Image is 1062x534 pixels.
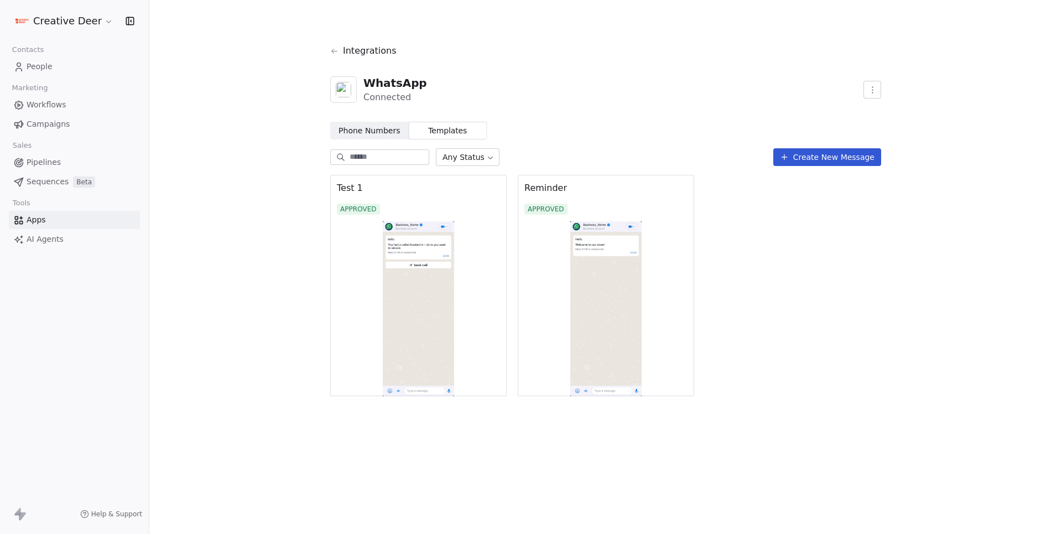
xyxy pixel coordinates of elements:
div: WhatsApp [363,75,427,91]
span: Campaigns [27,118,70,130]
img: Logo%20CD1.pdf%20(1).png [15,14,29,28]
a: Help & Support [80,510,142,519]
span: APPROVED [524,204,568,215]
span: Tools [8,195,35,211]
div: Connected [363,91,427,104]
span: Test 1 [337,182,500,195]
span: Apps [27,214,46,226]
img: whatsapp.svg [336,82,351,97]
span: Beta [73,177,95,188]
span: Creative Deer [33,14,102,28]
span: People [27,61,53,72]
span: Reminder [524,182,688,195]
button: Creative Deer [13,12,116,30]
span: Integrations [343,44,397,58]
span: Help & Support [91,510,142,519]
span: Sales [8,137,37,154]
a: People [9,58,140,76]
a: Integrations [330,35,881,66]
a: Campaigns [9,115,140,133]
span: APPROVED [337,204,380,215]
a: Workflows [9,96,140,114]
span: Workflows [27,99,66,111]
span: Contacts [7,42,49,58]
img: test_1 [330,221,507,396]
span: Pipelines [27,157,61,168]
span: AI Agents [27,234,64,245]
span: Phone Numbers [339,125,400,137]
button: Create New Message [773,148,881,166]
a: AI Agents [9,230,140,248]
a: Pipelines [9,153,140,172]
span: Sequences [27,176,69,188]
img: reminder [518,221,694,396]
a: SequencesBeta [9,173,140,191]
a: Apps [9,211,140,229]
span: Marketing [7,80,53,96]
